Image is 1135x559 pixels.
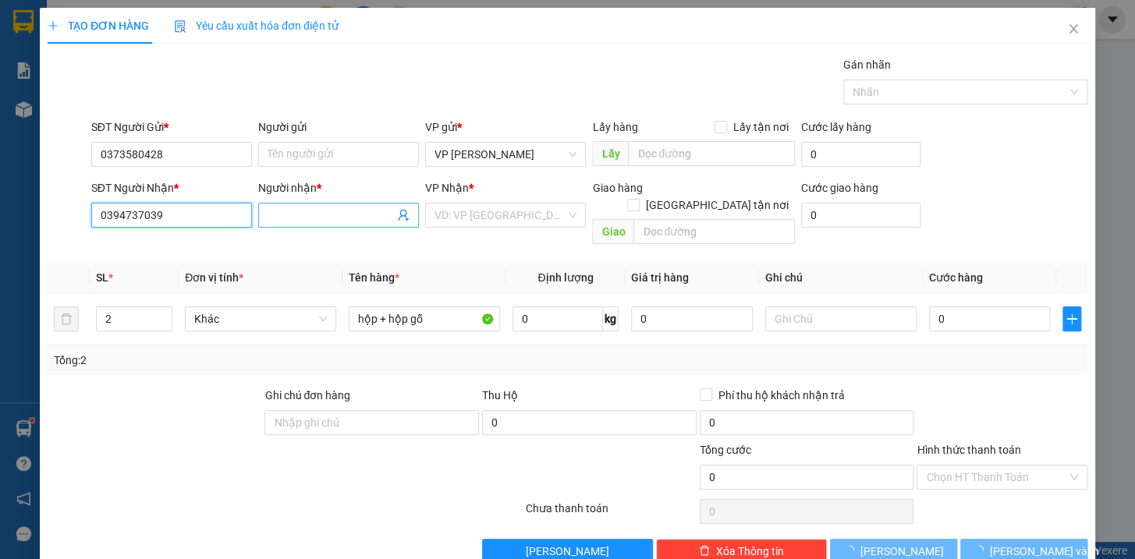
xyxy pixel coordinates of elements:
span: Thu Hộ [482,389,518,402]
span: Giao hàng [592,182,642,194]
div: Người gửi [258,119,419,136]
input: Dọc đường [628,141,795,166]
div: SĐT Người Nhận [91,179,252,196]
label: Cước giao hàng [801,182,878,194]
span: Định lượng [537,271,593,284]
input: Dọc đường [633,219,795,244]
span: Phí thu hộ khách nhận trả [712,387,851,404]
span: Tổng cước [700,444,751,456]
span: loading [973,545,990,556]
span: VP Gia Lâm [434,143,576,166]
span: kg [603,306,619,331]
div: Chưa thanh toán [524,500,698,527]
span: TẠO ĐƠN HÀNG [48,19,149,32]
button: Close [1052,8,1095,51]
span: [GEOGRAPHIC_DATA] tận nơi [640,196,795,214]
span: plus [1063,313,1080,325]
label: Gán nhãn [843,58,891,71]
span: close [1067,23,1080,35]
span: delete [699,545,710,557]
div: Tổng: 2 [54,352,439,369]
input: 0 [631,306,753,331]
span: Yêu cầu xuất hóa đơn điện tử [174,19,339,32]
label: Hình thức thanh toán [917,444,1020,456]
span: SL [96,271,108,284]
span: VP Nhận [425,182,469,194]
button: delete [54,306,79,331]
span: Giá trị hàng [631,271,689,284]
span: Khác [194,307,327,331]
th: Ghi chú [759,263,923,293]
span: Lấy tận nơi [727,119,795,136]
span: Cước hàng [929,271,983,284]
input: Ghi chú đơn hàng [264,410,479,435]
span: plus [48,20,59,31]
span: Lấy hàng [592,121,637,133]
input: VD: Bàn, Ghế [349,306,500,331]
span: user-add [397,209,410,221]
div: VP gửi [425,119,586,136]
img: icon [174,20,186,33]
label: Cước lấy hàng [801,121,871,133]
span: loading [843,545,860,556]
button: plus [1062,306,1081,331]
label: Ghi chú đơn hàng [264,389,350,402]
input: Cước giao hàng [801,203,920,228]
div: SĐT Người Gửi [91,119,252,136]
span: Đơn vị tính [185,271,243,284]
input: Ghi Chú [765,306,917,331]
div: Người nhận [258,179,419,196]
span: Lấy [592,141,628,166]
span: Tên hàng [349,271,399,284]
input: Cước lấy hàng [801,142,920,167]
span: Giao [592,219,633,244]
